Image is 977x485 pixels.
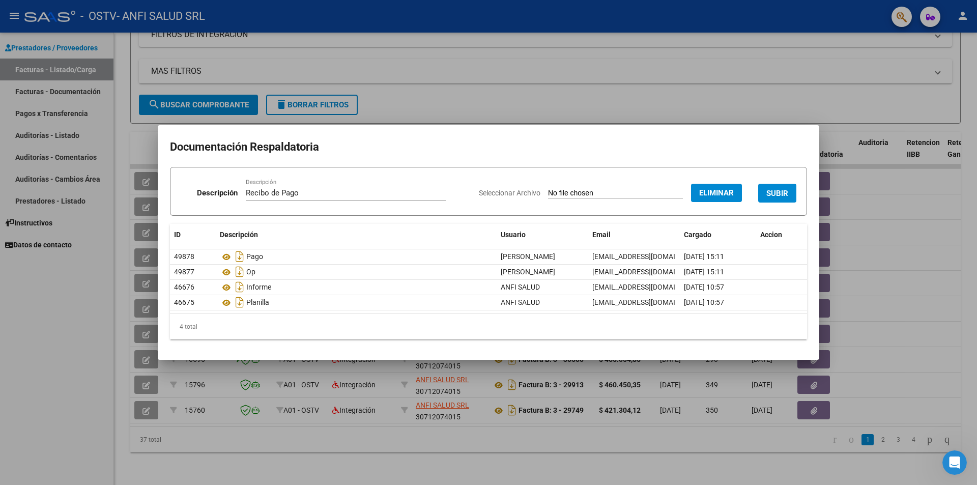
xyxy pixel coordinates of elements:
span: Eliminar [699,188,734,197]
span: 46676 [174,283,194,291]
datatable-header-cell: Usuario [497,224,588,246]
span: [DATE] 10:57 [684,298,724,306]
span: ANFI SALUD [501,298,540,306]
span: [DATE] 10:57 [684,283,724,291]
datatable-header-cell: ID [170,224,216,246]
span: Seleccionar Archivo [479,189,540,197]
span: Usuario [501,231,526,239]
span: [DATE] 15:11 [684,252,724,261]
i: Descargar documento [233,279,246,295]
span: [PERSON_NAME] [501,252,555,261]
div: Op [220,264,493,280]
datatable-header-cell: Accion [756,224,807,246]
div: Planilla [220,294,493,310]
datatable-header-cell: Email [588,224,680,246]
span: ID [174,231,181,239]
i: Descargar documento [233,294,246,310]
span: [EMAIL_ADDRESS][DOMAIN_NAME] [592,298,705,306]
span: Cargado [684,231,711,239]
button: Eliminar [691,184,742,202]
span: Accion [760,231,782,239]
span: [PERSON_NAME] [501,268,555,276]
span: 49877 [174,268,194,276]
datatable-header-cell: Cargado [680,224,756,246]
i: Descargar documento [233,248,246,265]
div: Informe [220,279,493,295]
p: Descripción [197,187,238,199]
span: [EMAIL_ADDRESS][DOMAIN_NAME] [592,252,705,261]
h2: Documentación Respaldatoria [170,137,807,157]
i: Descargar documento [233,264,246,280]
div: 4 total [170,314,807,339]
iframe: Intercom live chat [942,450,967,475]
div: Pago [220,248,493,265]
span: 49878 [174,252,194,261]
span: [EMAIL_ADDRESS][DOMAIN_NAME] [592,283,705,291]
span: ANFI SALUD [501,283,540,291]
span: Email [592,231,611,239]
span: [EMAIL_ADDRESS][DOMAIN_NAME] [592,268,705,276]
span: 46675 [174,298,194,306]
span: [DATE] 15:11 [684,268,724,276]
datatable-header-cell: Descripción [216,224,497,246]
span: SUBIR [766,189,788,198]
button: SUBIR [758,184,796,203]
span: Descripción [220,231,258,239]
